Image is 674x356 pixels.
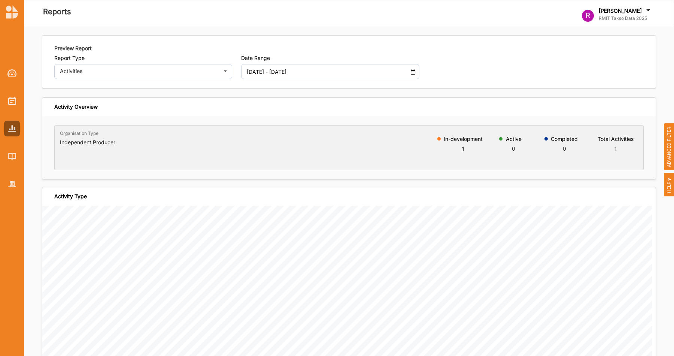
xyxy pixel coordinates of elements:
[444,145,483,153] div: 1
[243,64,404,79] input: DD MM YYYY - DD MM YYYY
[582,10,594,22] div: R
[4,176,20,192] a: Organisation
[8,97,16,105] img: Activities
[4,65,20,81] a: Dashboard
[506,145,522,153] div: 0
[4,148,20,164] a: Library
[599,7,642,14] label: [PERSON_NAME]
[598,136,634,142] label: Total Activities
[54,45,92,52] label: Preview Report
[8,125,16,132] img: Reports
[60,69,218,74] div: Activities
[60,139,115,146] h6: Independent Producer
[6,5,18,19] img: logo
[60,130,98,136] label: Organisation Type
[8,153,16,159] img: Library
[506,136,522,142] label: Active
[599,15,652,21] label: RMIT Takso Data 2025
[43,6,71,18] label: Reports
[4,93,20,109] a: Activities
[54,193,87,200] div: Activity Type
[54,55,232,61] label: Report Type
[54,103,98,110] div: Activity Overview
[4,121,20,136] a: Reports
[444,136,483,142] label: In-development
[8,181,16,187] img: Organisation
[598,145,634,153] div: 1
[7,69,17,77] img: Dashboard
[551,136,578,142] label: Completed
[551,145,578,153] div: 0
[241,55,419,61] label: Date Range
